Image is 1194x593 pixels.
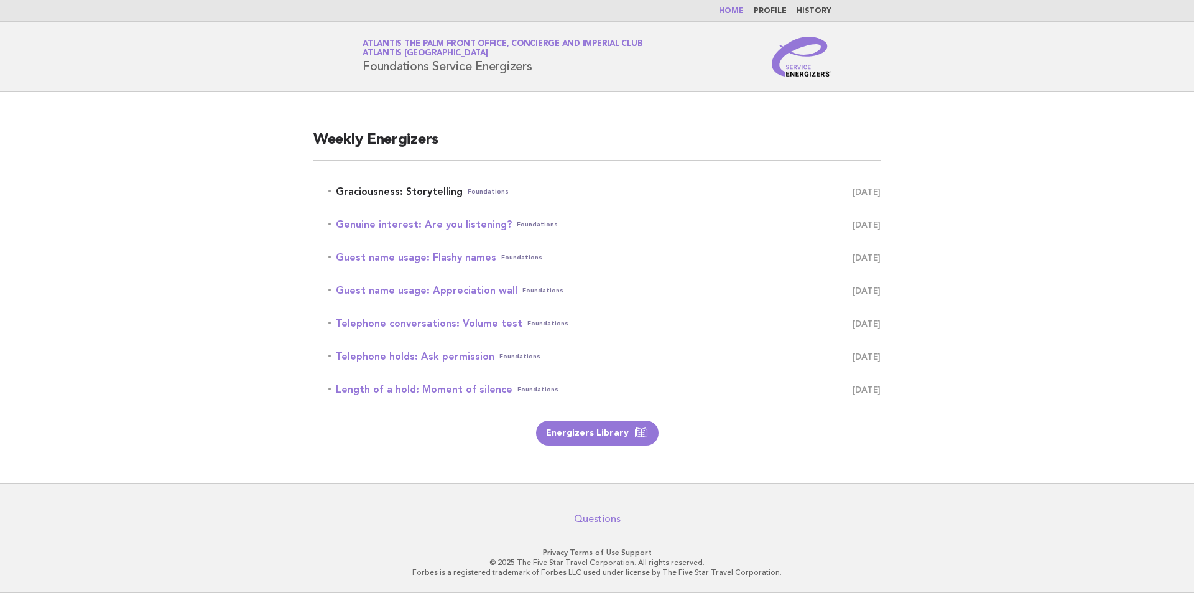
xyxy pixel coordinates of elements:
[853,183,881,200] span: [DATE]
[853,381,881,398] span: [DATE]
[468,183,509,200] span: Foundations
[328,315,881,332] a: Telephone conversations: Volume testFoundations [DATE]
[363,50,488,58] span: Atlantis [GEOGRAPHIC_DATA]
[853,249,881,266] span: [DATE]
[853,216,881,233] span: [DATE]
[328,183,881,200] a: Graciousness: StorytellingFoundations [DATE]
[522,282,563,299] span: Foundations
[797,7,831,15] a: History
[328,216,881,233] a: Genuine interest: Are you listening?Foundations [DATE]
[517,381,558,398] span: Foundations
[853,282,881,299] span: [DATE]
[501,249,542,266] span: Foundations
[216,567,978,577] p: Forbes is a registered trademark of Forbes LLC used under license by The Five Star Travel Corpora...
[853,315,881,332] span: [DATE]
[574,513,621,525] a: Questions
[363,40,642,73] h1: Foundations Service Energizers
[216,548,978,558] p: · ·
[328,249,881,266] a: Guest name usage: Flashy namesFoundations [DATE]
[621,548,652,557] a: Support
[570,548,619,557] a: Terms of Use
[772,37,831,77] img: Service Energizers
[754,7,787,15] a: Profile
[328,381,881,398] a: Length of a hold: Moment of silenceFoundations [DATE]
[719,7,744,15] a: Home
[499,348,540,365] span: Foundations
[216,558,978,567] p: © 2025 The Five Star Travel Corporation. All rights reserved.
[527,315,568,332] span: Foundations
[517,216,558,233] span: Foundations
[543,548,568,557] a: Privacy
[328,348,881,365] a: Telephone holds: Ask permissionFoundations [DATE]
[536,421,659,446] a: Energizers Library
[363,40,642,57] a: Atlantis The Palm Front Office, Concierge and Imperial ClubAtlantis [GEOGRAPHIC_DATA]
[853,348,881,365] span: [DATE]
[328,282,881,299] a: Guest name usage: Appreciation wallFoundations [DATE]
[313,130,881,161] h2: Weekly Energizers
